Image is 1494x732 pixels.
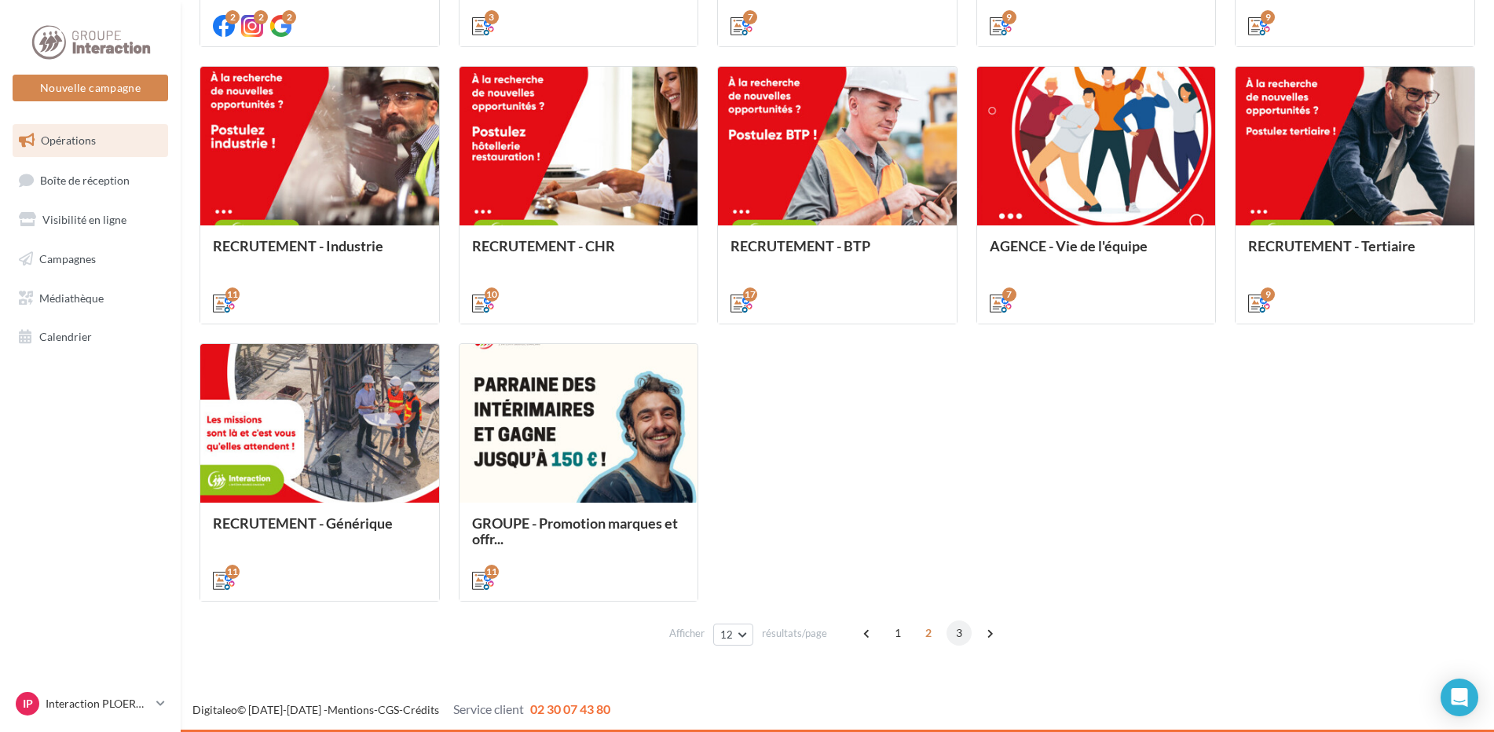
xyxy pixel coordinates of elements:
span: RECRUTEMENT - CHR [472,237,615,254]
div: 10 [485,287,499,302]
span: Visibilité en ligne [42,213,126,226]
span: RECRUTEMENT - Industrie [213,237,383,254]
a: Calendrier [9,320,171,353]
div: Open Intercom Messenger [1441,679,1478,716]
a: Digitaleo [192,703,237,716]
div: 2 [282,10,296,24]
span: IP [23,696,33,712]
button: 12 [713,624,753,646]
div: 17 [743,287,757,302]
span: GROUPE - Promotion marques et offr... [472,514,678,547]
a: Visibilité en ligne [9,203,171,236]
span: résultats/page [762,626,827,641]
div: 9 [1261,10,1275,24]
a: Médiathèque [9,282,171,315]
div: 9 [1002,10,1016,24]
p: Interaction PLOERMEL [46,696,150,712]
div: 11 [225,565,240,579]
span: 1 [885,620,910,646]
span: 12 [720,628,734,641]
span: RECRUTEMENT - Tertiaire [1248,237,1415,254]
span: Médiathèque [39,291,104,304]
span: RECRUTEMENT - BTP [731,237,870,254]
div: 9 [1261,287,1275,302]
a: Mentions [328,703,374,716]
a: Crédits [403,703,439,716]
span: 2 [916,620,941,646]
div: 11 [225,287,240,302]
div: 3 [485,10,499,24]
span: Afficher [669,626,705,641]
span: Service client [453,701,524,716]
span: 02 30 07 43 80 [530,701,610,716]
a: CGS [378,703,399,716]
span: Campagnes [39,252,96,265]
a: Boîte de réception [9,163,171,197]
div: 2 [254,10,268,24]
span: Opérations [41,134,96,147]
a: Opérations [9,124,171,157]
span: Calendrier [39,330,92,343]
div: 2 [225,10,240,24]
a: Campagnes [9,243,171,276]
button: Nouvelle campagne [13,75,168,101]
div: 7 [1002,287,1016,302]
span: AGENCE - Vie de l'équipe [990,237,1148,254]
div: 11 [485,565,499,579]
span: Boîte de réception [40,173,130,186]
span: RECRUTEMENT - Générique [213,514,393,532]
a: IP Interaction PLOERMEL [13,689,168,719]
div: 7 [743,10,757,24]
span: 3 [947,620,972,646]
span: © [DATE]-[DATE] - - - [192,703,610,716]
